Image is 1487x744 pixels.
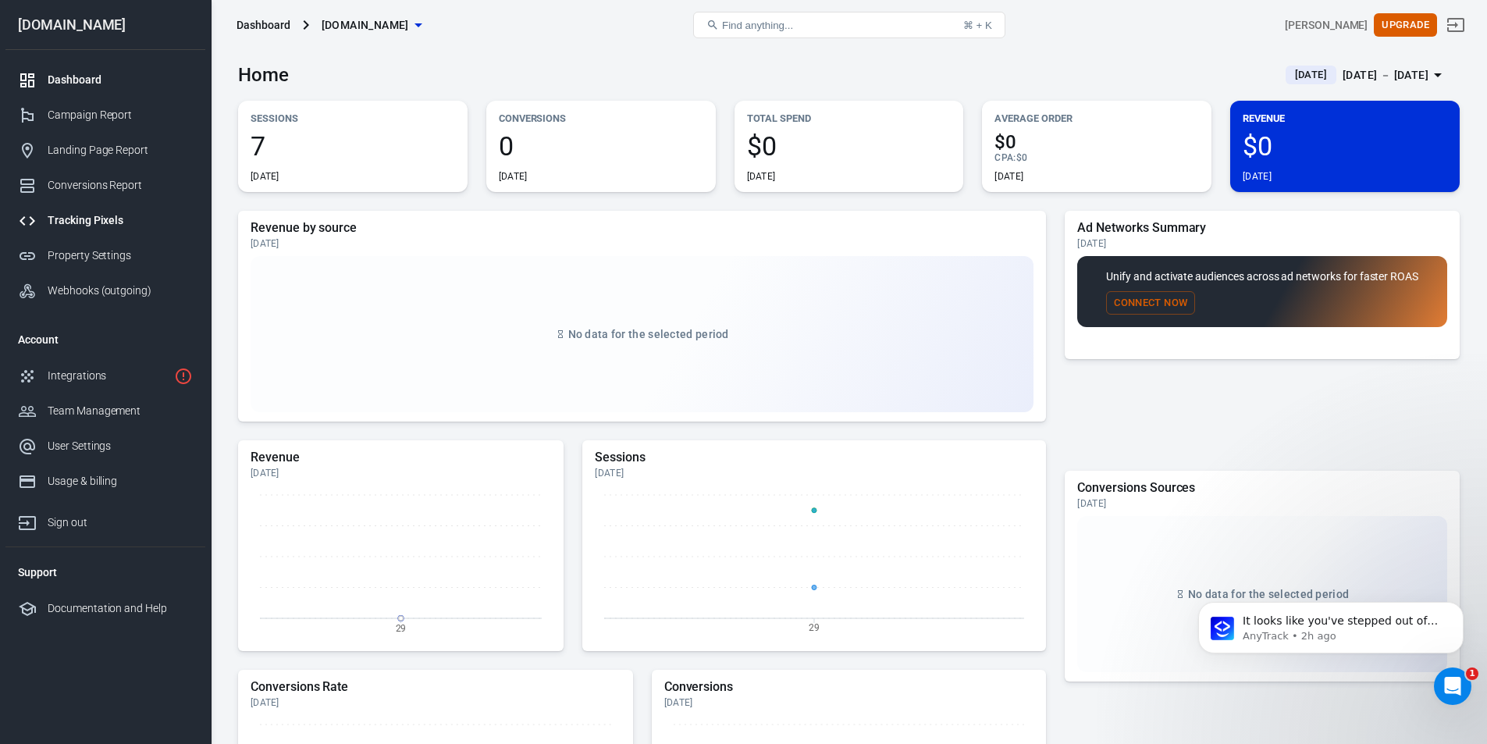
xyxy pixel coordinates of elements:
div: Integrations [48,368,168,384]
h5: Conversions Rate [251,679,621,695]
h5: Ad Networks Summary [1077,220,1447,236]
a: Sign out [1437,6,1475,44]
button: [DOMAIN_NAME] [315,11,428,40]
span: $0 [1016,152,1027,163]
span: $0 [747,133,952,159]
span: CPA : [994,152,1016,163]
a: Landing Page Report [5,133,205,168]
iframe: Intercom notifications message [1175,569,1487,702]
div: [DATE] [1243,170,1272,183]
div: Property Settings [48,247,193,264]
div: [DATE] [251,237,1033,250]
button: [DATE][DATE] － [DATE] [1273,62,1460,88]
div: [DATE] － [DATE] [1343,66,1428,85]
span: $0 [994,133,1199,151]
a: Conversions Report [5,168,205,203]
a: Tracking Pixels [5,203,205,238]
a: Dashboard [5,62,205,98]
a: Campaign Report [5,98,205,133]
a: User Settings [5,429,205,464]
p: Conversions [499,110,703,126]
div: [DATE] [595,467,1033,479]
span: $0 [1243,133,1447,159]
button: Connect Now [1106,291,1195,315]
h3: Home [238,64,289,86]
div: [DATE] [994,170,1023,183]
a: Team Management [5,393,205,429]
div: User Settings [48,438,193,454]
tspan: 29 [396,622,407,633]
div: Documentation and Help [48,600,193,617]
div: [DATE] [664,696,1034,709]
h5: Conversions [664,679,1034,695]
div: Tracking Pixels [48,212,193,229]
h5: Conversions Sources [1077,480,1447,496]
div: [DATE] [251,696,621,709]
h5: Sessions [595,450,1033,465]
span: 7 [251,133,455,159]
div: Dashboard [48,72,193,88]
div: ⌘ + K [963,20,992,31]
iframe: Intercom live chat [1434,667,1471,705]
h5: Revenue [251,450,551,465]
div: Landing Page Report [48,142,193,158]
div: Account id: SiSqE1wz [1285,17,1368,34]
p: Unify and activate audiences across ad networks for faster ROAS [1106,269,1418,285]
p: Total Spend [747,110,952,126]
button: Upgrade [1374,13,1437,37]
div: Conversions Report [48,177,193,194]
span: Find anything... [722,20,793,31]
li: Account [5,321,205,358]
button: Find anything...⌘ + K [693,12,1005,38]
div: Team Management [48,403,193,419]
div: [DATE] [499,170,528,183]
a: Sign out [5,499,205,540]
div: Sign out [48,514,193,531]
a: Webhooks (outgoing) [5,273,205,308]
div: [DATE] [747,170,776,183]
tspan: 29 [809,622,820,633]
div: [DATE] [1077,497,1447,510]
span: 1 [1466,667,1478,680]
p: Sessions [251,110,455,126]
div: [DATE] [251,467,551,479]
a: Usage & billing [5,464,205,499]
div: [DATE] [1077,237,1447,250]
div: [DATE] [251,170,279,183]
span: mycabinets.online [322,16,409,35]
a: Integrations [5,358,205,393]
div: Dashboard [237,17,290,33]
p: Average Order [994,110,1199,126]
span: [DATE] [1289,67,1333,83]
a: Property Settings [5,238,205,273]
h5: Revenue by source [251,220,1033,236]
p: Revenue [1243,110,1447,126]
span: No data for the selected period [568,328,729,340]
li: Support [5,554,205,591]
div: [DOMAIN_NAME] [5,18,205,32]
div: Campaign Report [48,107,193,123]
div: Usage & billing [48,473,193,489]
div: Webhooks (outgoing) [48,283,193,299]
svg: 1 networks not verified yet [174,367,193,386]
span: 0 [499,133,703,159]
